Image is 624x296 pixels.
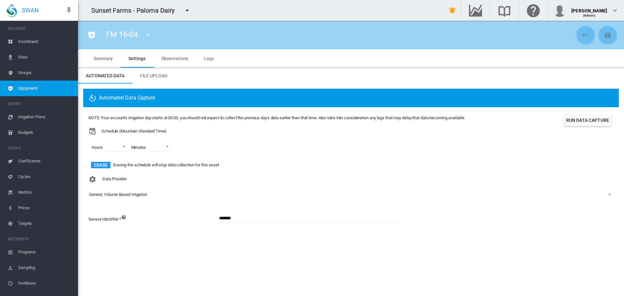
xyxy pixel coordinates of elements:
[583,14,596,17] span: (Admin)
[8,234,73,244] span: NUTRIENTS
[446,4,459,17] button: icon-bell-ring
[18,185,73,200] span: Metrics
[448,6,456,14] md-icon: icon-bell-ring
[88,175,96,183] md-icon: icon-cog
[91,162,110,168] button: Erase
[128,141,149,154] span: Minutes
[91,6,180,15] div: Sunset Farms - Paloma Dairy
[22,6,39,14] span: SWAN
[94,56,113,61] span: Summary
[18,244,73,260] span: Programs
[85,29,98,42] button: icon-pocket
[8,99,73,109] span: WATER
[18,34,73,49] span: Dashboard
[88,31,96,39] md-icon: icon-pocket
[181,4,194,17] button: icon-menu-down
[18,125,73,140] span: Budgets
[6,4,17,17] img: SWAN-Landscape-Logo-Colour-drop.png
[577,26,595,44] button: Cancel Changes
[88,141,106,154] span: Hours
[88,127,96,135] md-icon: icon-calendar-clock
[18,109,73,125] span: Irrigation Plans
[106,30,138,39] span: FM 16-04
[121,213,129,221] md-icon: The unique Identifier used in the data pushed to SWAN.
[18,260,73,276] span: Sampling
[128,56,145,61] span: Settings
[88,115,465,121] div: NOTE: Your account's irrigation day starts at 00:00, you should not expect to collect the previou...
[571,5,607,11] div: [PERSON_NAME]
[18,81,73,96] span: Equipment
[142,29,155,42] button: icon-menu-down
[18,49,73,65] span: Sites
[88,213,121,231] label: Sensor Identifier *
[553,4,566,17] img: profile.jpg
[101,128,167,134] span: Schedule (Mountain Standard Time)
[18,216,73,231] span: Targets
[161,56,188,61] span: Observations
[113,162,219,168] span: Erasing the schedule will stop data collection for this asset
[8,143,73,153] span: CROPS
[611,6,619,14] md-icon: icon-chevron-down
[204,56,214,61] span: Logs
[140,73,167,78] span: File Upload
[8,23,73,34] span: ACCOUNT
[88,190,614,199] md-select: Configuration: Generic Volume Based Irrigation
[88,94,155,102] span: Automated Data Capture
[102,177,127,182] span: Data Provider
[18,169,73,185] span: Cycles
[144,31,152,39] md-icon: icon-menu-down
[599,26,617,44] button: Save Changes
[183,6,191,14] md-icon: icon-menu-down
[88,94,99,102] md-icon: icon-camera-timer
[86,73,124,78] span: Automated Data
[218,213,413,231] div: The unique Identifier used in the data pushed to SWAN.
[497,6,512,14] md-icon: Search the knowledge base
[18,276,73,291] span: Fertilisers
[604,31,612,39] md-icon: icon-content-save
[564,114,611,126] button: Run Data Capture
[468,6,483,14] md-icon: Go to the Data Hub
[18,153,73,169] span: Coefficients
[582,31,590,39] md-icon: icon-undo
[65,6,73,14] md-icon: icon-pin
[18,65,73,81] span: Groups
[18,200,73,216] span: Prices
[526,6,541,14] md-icon: Click here for help
[89,192,147,197] div: Generic Volume Based Irrigation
